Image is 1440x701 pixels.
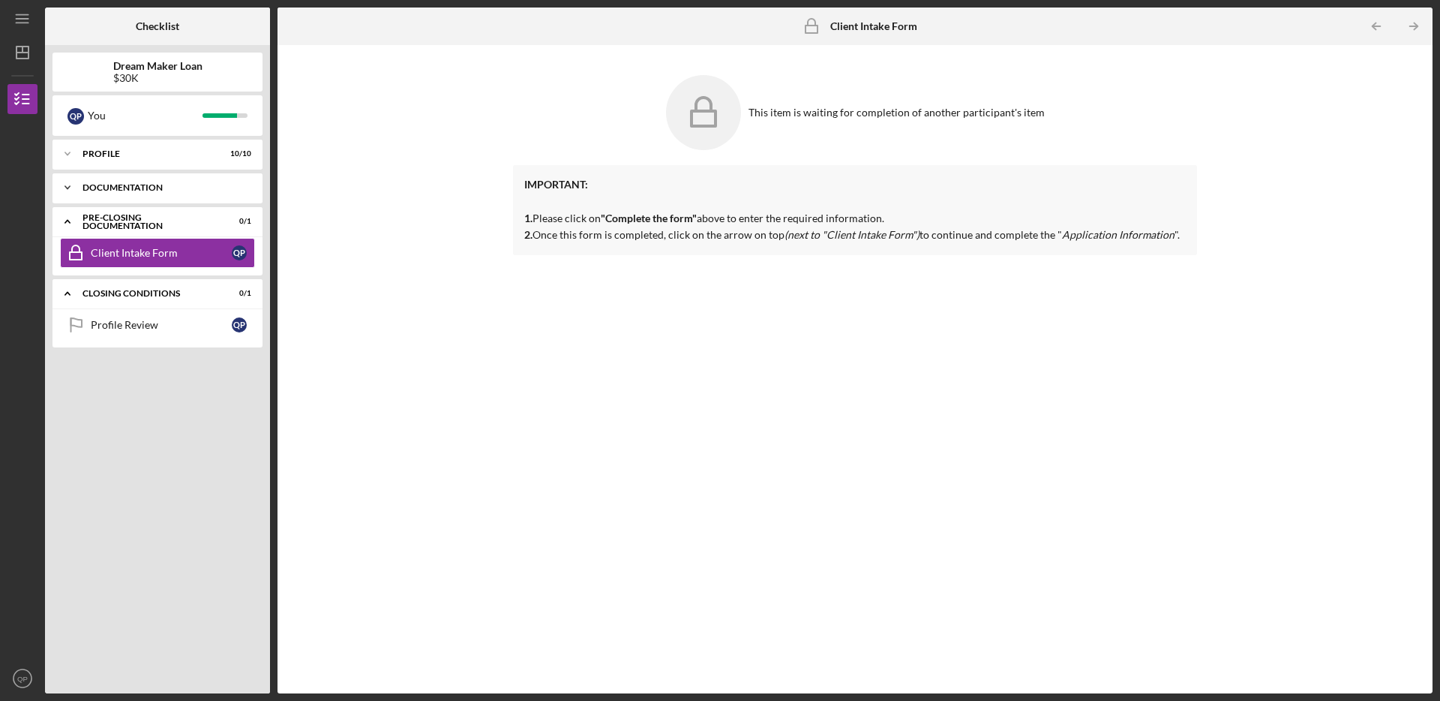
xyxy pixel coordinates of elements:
div: 0 / 1 [224,289,251,298]
a: Client Intake FormQP [60,238,255,268]
div: 10 / 10 [224,149,251,158]
text: QP [17,675,28,683]
div: This item is waiting for completion of another participant's item [748,107,1045,119]
strong: 1. [524,212,532,224]
b: Client Intake Form [830,20,917,32]
div: Profile Review [91,319,232,331]
em: (next to "Client Intake Form") [784,228,919,241]
button: QP [7,663,37,693]
strong: 2. [524,228,532,241]
p: Please click on above to enter the required information. [524,176,1186,227]
div: Q P [232,245,247,260]
strong: IMPORTANT: [524,178,588,191]
b: Checklist [136,20,179,32]
div: $30K [113,72,202,84]
div: Documentation [82,183,244,192]
div: Q P [232,317,247,332]
div: Closing Conditions [82,289,214,298]
strong: "Complete the form" [601,212,697,224]
div: Profile [82,149,214,158]
em: Application Information [1062,228,1174,241]
div: Q P [67,108,84,125]
p: Once this form is completed, click on the arrow on top to continue and complete the " ". [524,227,1186,243]
b: Dream Maker Loan [113,60,202,72]
div: 0 / 1 [224,217,251,226]
div: Client Intake Form [91,247,232,259]
a: Profile ReviewQP [60,310,255,340]
div: Pre-Closing Documentation [82,213,214,230]
div: You [88,103,202,128]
